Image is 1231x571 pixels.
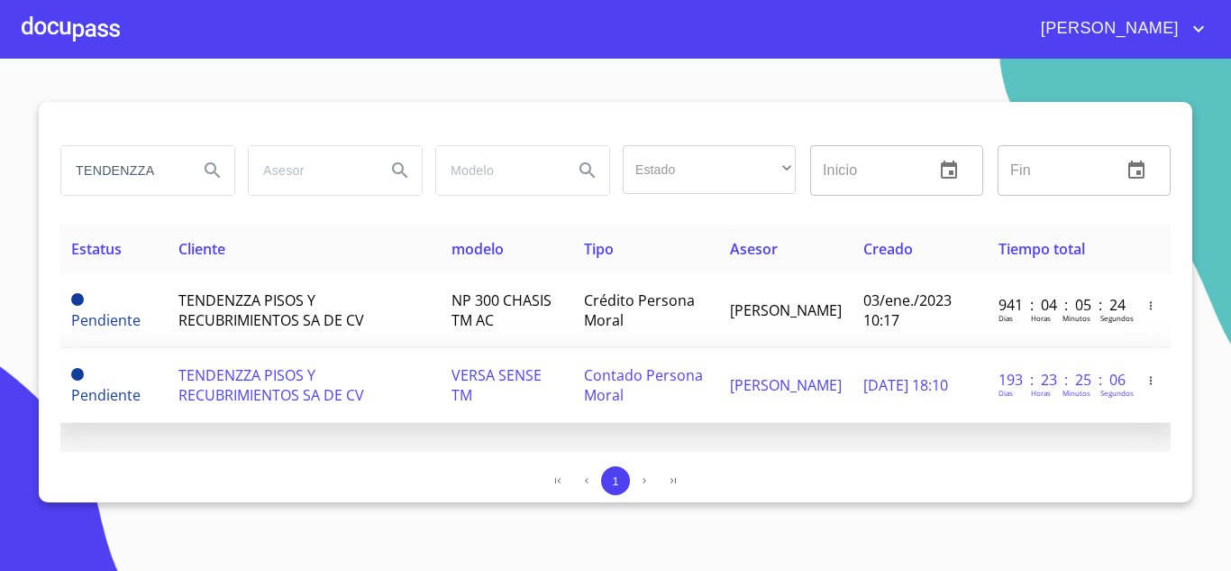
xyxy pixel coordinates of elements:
[730,300,842,320] span: [PERSON_NAME]
[71,239,122,259] span: Estatus
[1027,14,1188,43] span: [PERSON_NAME]
[1027,14,1209,43] button: account of current user
[998,313,1013,323] p: Dias
[71,293,84,306] span: Pendiente
[191,149,234,192] button: Search
[451,239,504,259] span: modelo
[863,375,948,395] span: [DATE] 18:10
[1100,313,1134,323] p: Segundos
[998,295,1120,315] p: 941 : 04 : 05 : 24
[178,239,225,259] span: Cliente
[178,365,364,405] span: TENDENZZA PISOS Y RECUBRIMIENTOS SA DE CV
[730,239,778,259] span: Asesor
[730,375,842,395] span: [PERSON_NAME]
[623,145,796,194] div: ​
[612,474,618,488] span: 1
[998,239,1085,259] span: Tiempo total
[584,290,695,330] span: Crédito Persona Moral
[451,365,542,405] span: VERSA SENSE TM
[71,385,141,405] span: Pendiente
[584,239,614,259] span: Tipo
[71,310,141,330] span: Pendiente
[178,290,364,330] span: TENDENZZA PISOS Y RECUBRIMIENTOS SA DE CV
[1031,313,1051,323] p: Horas
[61,146,184,195] input: search
[863,290,952,330] span: 03/ene./2023 10:17
[378,149,422,192] button: Search
[1031,388,1051,398] p: Horas
[1062,388,1090,398] p: Minutos
[863,239,913,259] span: Creado
[1100,388,1134,398] p: Segundos
[566,149,609,192] button: Search
[998,388,1013,398] p: Dias
[436,146,559,195] input: search
[584,365,703,405] span: Contado Persona Moral
[1062,313,1090,323] p: Minutos
[451,290,552,330] span: NP 300 CHASIS TM AC
[601,466,630,495] button: 1
[998,370,1120,390] p: 193 : 23 : 25 : 06
[71,368,84,381] span: Pendiente
[249,146,371,195] input: search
